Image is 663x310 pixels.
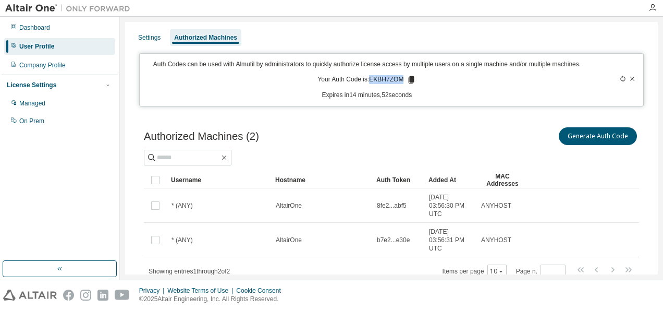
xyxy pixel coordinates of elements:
button: 10 [490,267,504,276]
div: Company Profile [19,61,66,69]
div: On Prem [19,117,44,125]
span: AltairOne [276,201,302,210]
img: facebook.svg [63,290,74,301]
div: Settings [138,33,161,42]
span: 8fe2...abf5 [377,201,407,210]
button: Generate Auth Code [559,127,637,145]
span: Authorized Machines (2) [144,130,259,142]
span: b7e2...e30e [377,236,410,244]
div: Hostname [275,172,368,188]
span: Page n. [516,265,566,278]
img: altair_logo.svg [3,290,57,301]
div: User Profile [19,42,54,51]
img: Altair One [5,3,136,14]
div: License Settings [7,81,56,89]
span: * (ANY) [171,201,193,210]
span: ANYHOST [481,236,511,244]
img: linkedin.svg [97,290,108,301]
span: * (ANY) [171,236,193,244]
img: youtube.svg [115,290,130,301]
span: AltairOne [276,236,302,244]
span: [DATE] 03:56:30 PM UTC [429,193,472,218]
p: © 2025 Altair Engineering, Inc. All Rights Reserved. [139,295,287,304]
div: Privacy [139,287,167,295]
img: instagram.svg [80,290,91,301]
div: Dashboard [19,23,50,32]
span: Items per page [443,265,507,278]
p: Your Auth Code is: EKBH7ZOM [317,75,416,85]
div: MAC Addresses [481,172,524,188]
div: Website Terms of Use [167,287,236,295]
div: Authorized Machines [174,33,237,42]
div: Username [171,172,267,188]
div: Managed [19,99,45,108]
p: Auth Codes can be used with Almutil by administrators to quickly authorize license access by mult... [146,60,588,69]
div: Auth Token [376,172,420,188]
span: [DATE] 03:56:31 PM UTC [429,228,472,253]
span: ANYHOST [481,201,511,210]
div: Added At [428,172,472,188]
div: Cookie Consent [236,287,287,295]
p: Expires in 14 minutes, 52 seconds [146,91,588,100]
span: Showing entries 1 through 2 of 2 [149,268,230,275]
